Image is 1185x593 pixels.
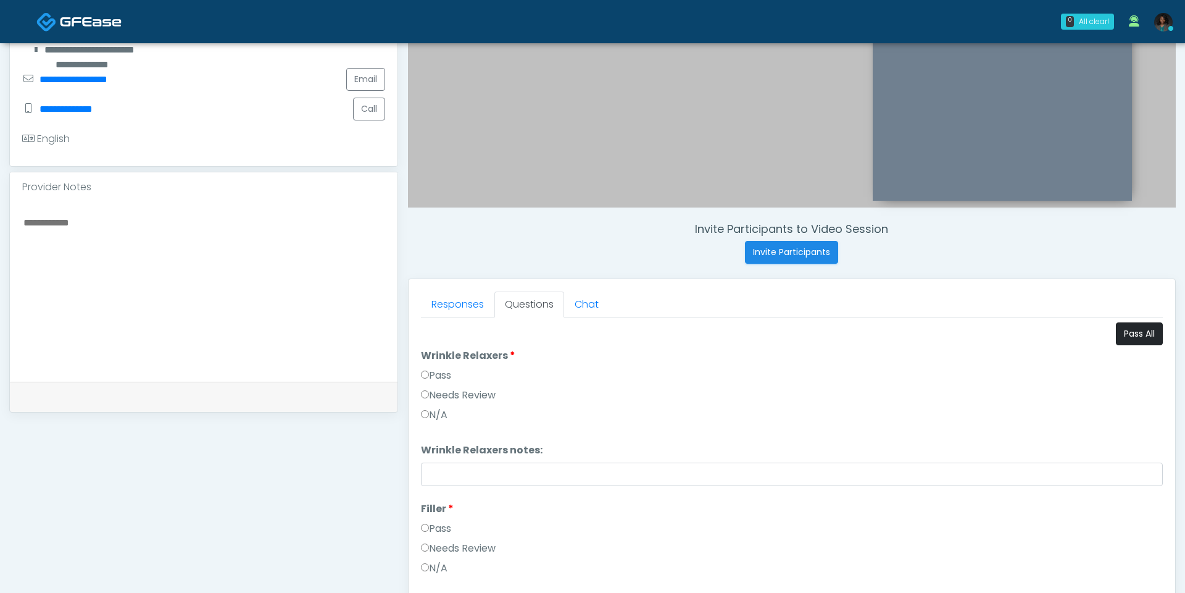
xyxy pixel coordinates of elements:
div: English [22,132,70,146]
a: Docovia [36,1,122,41]
input: Pass [421,371,429,379]
div: Provider Notes [10,172,397,202]
a: 0 All clear! [1054,9,1121,35]
label: N/A [421,408,447,423]
input: Needs Review [421,544,429,552]
label: Filler [421,502,454,516]
label: Needs Review [421,541,496,556]
label: Wrinkle Relaxers [421,348,515,363]
a: Email [346,68,385,91]
h4: Invite Participants to Video Session [408,222,1176,236]
input: N/A [421,563,429,571]
input: Pass [421,524,429,532]
img: Docovia [36,12,57,32]
label: Needs Review [421,388,496,403]
div: All clear! [1079,16,1109,27]
input: Needs Review [421,390,429,398]
img: Docovia [60,15,122,28]
label: Pass [421,521,451,536]
input: N/A [421,410,429,418]
label: Pass [421,368,451,383]
div: 0 [1066,16,1074,27]
button: Pass All [1116,322,1163,345]
a: Questions [494,292,564,318]
label: Wrinkle Relaxers notes: [421,443,543,458]
a: Responses [421,292,494,318]
label: N/A [421,561,447,576]
a: Chat [564,292,609,318]
button: Call [353,98,385,120]
img: Rukayat Bojuwon [1154,13,1173,32]
button: Invite Participants [745,241,838,264]
button: Open LiveChat chat widget [10,5,47,42]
